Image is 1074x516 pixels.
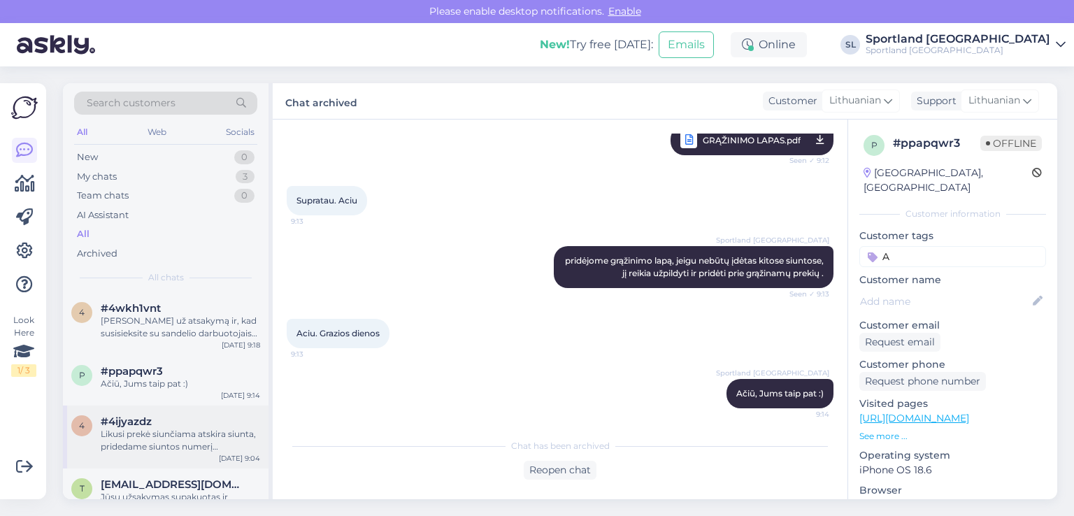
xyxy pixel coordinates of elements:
span: tomasalegrus@gmail.com [101,478,246,491]
span: t [80,483,85,494]
span: Search customers [87,96,176,110]
span: p [871,140,878,150]
span: Seen ✓ 9:12 [777,152,829,169]
div: Sportland [GEOGRAPHIC_DATA] [866,34,1050,45]
input: Add name [860,294,1030,309]
div: [DATE] 9:14 [221,390,260,401]
p: Customer phone [859,357,1046,372]
a: [URL][DOMAIN_NAME] [859,412,969,424]
div: Jūsų užsakymas supakuotas ir paruoštas atsiėmimui, laukiame Jūsų atvykstant į Outlet Pilaitė, [GE... [101,491,260,516]
div: Look Here [11,314,36,377]
span: GRĄŽINIMO LAPAS.pdf [703,131,801,149]
span: Offline [980,136,1042,151]
div: 0 [234,150,255,164]
span: 9:13 [291,216,343,227]
span: All chats [148,271,184,284]
p: Operating system [859,448,1046,463]
span: 9:13 [291,349,343,359]
p: Customer name [859,273,1046,287]
div: Likusi prekė siunčiama atskira siunta, pridedame siuntos numerį CC850560733EE. [PERSON_NAME], kad... [101,428,260,453]
p: Safari 26.0 [859,498,1046,513]
span: 9:14 [777,409,829,420]
div: Customer [763,94,817,108]
div: My chats [77,170,117,184]
span: Lithuanian [968,93,1020,108]
div: 0 [234,189,255,203]
span: #ppapqwr3 [101,365,163,378]
p: Customer tags [859,229,1046,243]
p: Visited pages [859,396,1046,411]
div: 3 [236,170,255,184]
a: Sportland [GEOGRAPHIC_DATA]GRĄŽINIMO LAPAS.pdfSeen ✓ 9:12 [671,125,833,155]
div: All [77,227,89,241]
span: Chat has been archived [511,440,610,452]
span: p [79,370,85,380]
span: #4ijyazdz [101,415,152,428]
span: Sportland [GEOGRAPHIC_DATA] [716,235,829,245]
span: 4 [79,420,85,431]
span: Lithuanian [829,93,881,108]
div: # ppapqwr3 [893,135,980,152]
div: Archived [77,247,117,261]
div: AI Assistant [77,208,129,222]
span: Ačiū, Jums taip pat :) [736,388,824,399]
div: [DATE] 9:18 [222,340,260,350]
div: [DATE] 9:04 [219,453,260,464]
p: Customer email [859,318,1046,333]
div: SL [840,35,860,55]
div: [PERSON_NAME] už atsakymą ir, kad susisieksite su sandelio darbuotojais 🥰 [101,315,260,340]
div: All [74,123,90,141]
div: Sportland [GEOGRAPHIC_DATA] [866,45,1050,56]
p: Browser [859,483,1046,498]
div: Online [731,32,807,57]
span: Aciu. Grazios dienos [296,328,380,338]
p: iPhone OS 18.6 [859,463,1046,478]
div: Support [911,94,957,108]
span: Supratau. Aciu [296,195,357,206]
span: 4 [79,307,85,317]
div: 1 / 3 [11,364,36,377]
b: New! [540,38,570,51]
div: Try free [DATE]: [540,36,653,53]
div: Customer information [859,208,1046,220]
span: Enable [604,5,645,17]
a: Sportland [GEOGRAPHIC_DATA]Sportland [GEOGRAPHIC_DATA] [866,34,1066,56]
div: Socials [223,123,257,141]
div: New [77,150,98,164]
div: Ačiū, Jums taip pat :) [101,378,260,390]
div: Team chats [77,189,129,203]
img: Askly Logo [11,94,38,121]
label: Chat archived [285,92,357,110]
div: Request email [859,333,940,352]
div: Reopen chat [524,461,596,480]
span: pridėjome grąžinimo lapą, jeigu nebūtų įdėtas kitose siuntose, jį reikia užpildyti ir pridėti pri... [565,255,826,278]
span: Sportland [GEOGRAPHIC_DATA] [716,368,829,378]
span: #4wkh1vnt [101,302,161,315]
button: Emails [659,31,714,58]
div: Request phone number [859,372,986,391]
input: Add a tag [859,246,1046,267]
div: [GEOGRAPHIC_DATA], [GEOGRAPHIC_DATA] [864,166,1032,195]
div: Web [145,123,169,141]
span: Seen ✓ 9:13 [777,289,829,299]
p: See more ... [859,430,1046,443]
